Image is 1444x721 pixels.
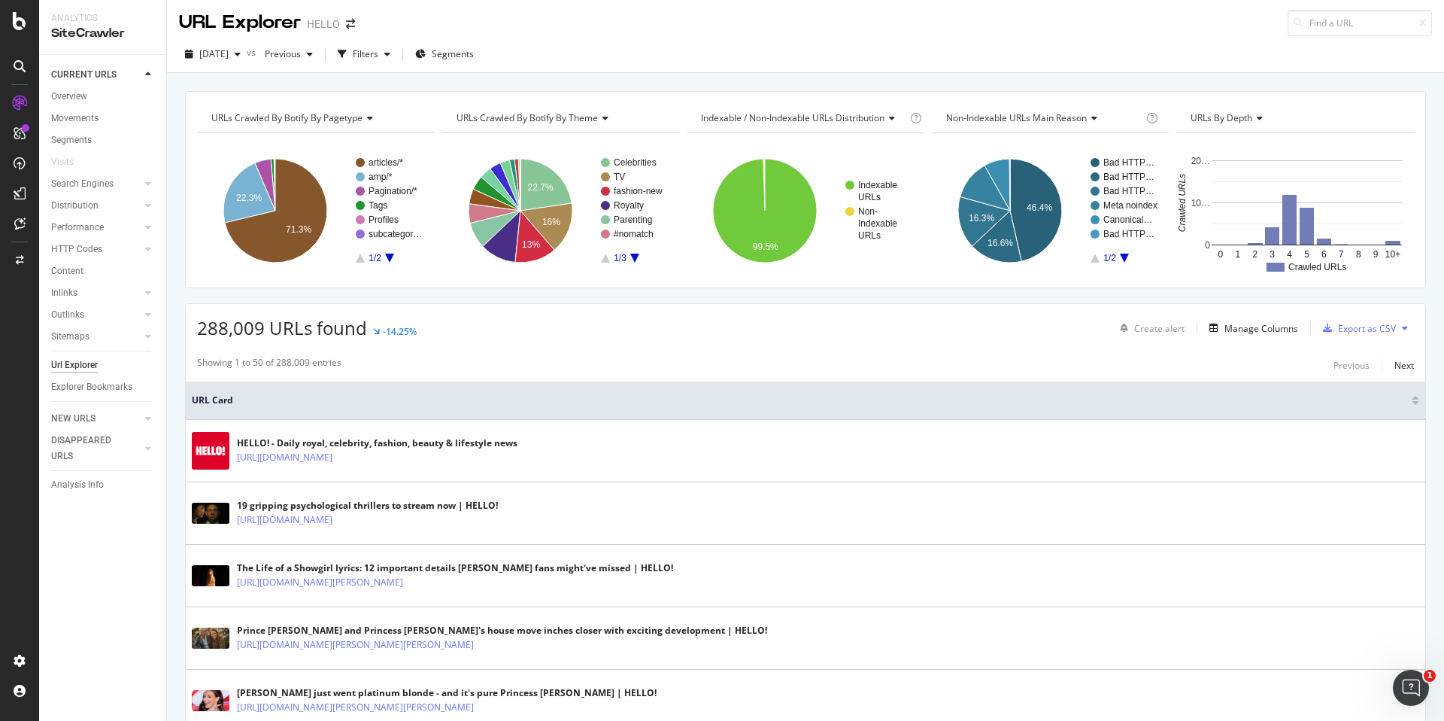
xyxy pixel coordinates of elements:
[614,186,663,196] text: fashion-new
[192,690,229,711] img: main image
[1218,249,1224,260] text: 0
[1176,145,1414,276] svg: A chart.
[192,565,229,586] img: main image
[179,10,301,35] div: URL Explorer
[943,106,1144,130] h4: Non-Indexable URLs Main Reason
[51,220,141,236] a: Performance
[858,180,897,190] text: Indexable
[701,111,884,124] span: Indexable / Non-Indexable URLs distribution
[1373,249,1379,260] text: 9
[614,229,654,239] text: #nomatch
[179,42,247,66] button: [DATE]
[1103,229,1154,239] text: Bad HTTP…
[51,12,154,25] div: Analytics
[197,145,435,276] svg: A chart.
[237,499,498,513] div: 19 gripping psychological thrillers to stream now | HELLO!
[51,263,156,279] a: Content
[286,224,311,235] text: 71.3%
[237,575,403,590] a: [URL][DOMAIN_NAME][PERSON_NAME]
[51,176,114,192] div: Search Engines
[1103,172,1154,182] text: Bad HTTP…
[858,230,881,241] text: URLs
[51,220,104,236] div: Performance
[969,213,994,224] text: 16.3%
[51,357,98,373] div: Url Explorer
[51,198,99,214] div: Distribution
[1424,670,1436,682] span: 1
[1224,322,1298,335] div: Manage Columns
[192,503,229,524] img: main image
[1321,249,1327,260] text: 6
[51,132,92,148] div: Segments
[51,242,102,257] div: HTTP Codes
[237,686,657,700] div: [PERSON_NAME] just went platinum blonde - and it's pure Princess [PERSON_NAME] | HELLO!
[987,238,1013,248] text: 16.6%
[1288,249,1293,260] text: 4
[51,329,141,345] a: Sitemaps
[51,198,141,214] a: Distribution
[369,229,422,239] text: subcategor…
[199,47,229,60] span: 2025 Oct. 5th
[51,329,89,345] div: Sitemaps
[346,19,355,29] div: arrow-right-arrow-left
[1191,198,1210,208] text: 10…
[698,106,907,130] h4: Indexable / Non-Indexable URLs Distribution
[614,253,626,263] text: 1/3
[51,307,141,323] a: Outlinks
[1288,262,1346,272] text: Crawled URLs
[197,356,341,374] div: Showing 1 to 50 of 288,009 entries
[614,172,625,182] text: TV
[259,42,319,66] button: Previous
[1333,356,1370,374] button: Previous
[753,242,778,252] text: 99.5%
[208,106,421,130] h4: URLs Crawled By Botify By pagetype
[1191,111,1252,124] span: URLs by Depth
[51,89,156,105] a: Overview
[51,25,154,42] div: SiteCrawler
[442,145,680,276] svg: A chart.
[457,111,598,124] span: URLs Crawled By Botify By theme
[51,89,87,105] div: Overview
[51,67,141,83] a: CURRENT URLS
[1027,202,1052,213] text: 46.4%
[1394,356,1414,374] button: Next
[369,186,417,196] text: Pagination/*
[932,145,1169,276] svg: A chart.
[1114,316,1185,340] button: Create alert
[51,411,141,427] a: NEW URLS
[51,433,127,464] div: DISAPPEARED URLS
[1103,253,1116,263] text: 1/2
[369,200,387,211] text: Tags
[259,47,301,60] span: Previous
[1270,249,1276,260] text: 3
[858,206,878,217] text: Non-
[51,176,141,192] a: Search Engines
[237,700,474,715] a: [URL][DOMAIN_NAME][PERSON_NAME][PERSON_NAME]
[51,285,141,301] a: Inlinks
[687,145,924,276] svg: A chart.
[51,111,99,126] div: Movements
[192,394,1408,407] span: URL Card
[1134,322,1185,335] div: Create alert
[51,111,156,126] a: Movements
[211,111,363,124] span: URLs Crawled By Botify By pagetype
[1178,174,1188,232] text: Crawled URLs
[51,67,117,83] div: CURRENT URLS
[614,157,657,168] text: Celebrities
[1103,157,1154,168] text: Bad HTTP…
[1394,359,1414,372] div: Next
[1317,316,1396,340] button: Export as CSV
[409,42,480,66] button: Segments
[237,437,517,450] div: HELLO! - Daily royal, celebrity, fashion, beauty & lifestyle news
[946,111,1087,124] span: Non-Indexable URLs Main Reason
[454,106,666,130] h4: URLs Crawled By Botify By theme
[51,379,132,395] div: Explorer Bookmarks
[192,432,229,470] img: main image
[1288,10,1432,36] input: Find a URL
[332,42,396,66] button: Filters
[369,157,403,168] text: articles/*
[858,192,881,202] text: URLs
